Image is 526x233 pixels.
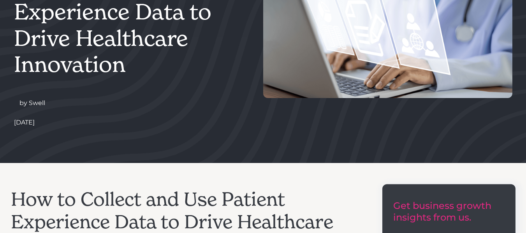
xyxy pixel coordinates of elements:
[19,98,27,108] div: by
[29,98,45,108] div: Swell
[393,200,504,223] h3: Get business growth insights from us.
[14,118,35,127] div: [DATE]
